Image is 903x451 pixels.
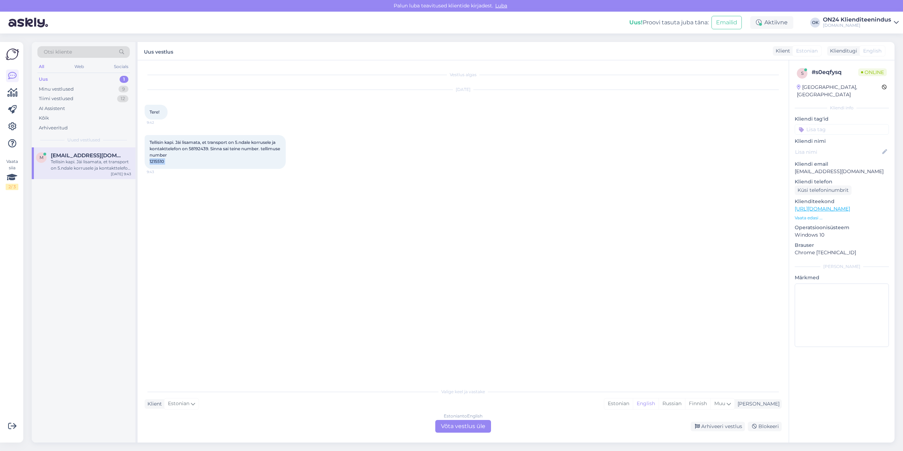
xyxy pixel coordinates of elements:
div: Estonian to English [444,413,483,419]
div: [DATE] 9:43 [111,171,131,177]
div: Uus [39,76,48,83]
span: 9:43 [147,169,173,175]
span: Tellisin kapi. Jäi lisamata, et transport on 5.ndale korrusele ja kontakttelefon on 58192439. Sin... [150,140,281,164]
div: Vestlus algas [145,72,782,78]
div: Klienditugi [827,47,857,55]
div: Kliendi info [795,105,889,111]
input: Lisa nimi [795,148,881,156]
div: OK [810,18,820,28]
div: [GEOGRAPHIC_DATA], [GEOGRAPHIC_DATA] [797,84,882,98]
div: Vaata siia [6,158,18,190]
span: Estonian [796,47,818,55]
span: Uued vestlused [67,137,100,143]
p: Kliendi nimi [795,138,889,145]
p: [EMAIL_ADDRESS][DOMAIN_NAME] [795,168,889,175]
div: Finnish [685,398,710,409]
div: Võta vestlus üle [435,420,491,433]
p: Kliendi email [795,160,889,168]
p: Operatsioonisüsteem [795,224,889,231]
b: Uus! [629,19,643,26]
span: Estonian [168,400,189,408]
div: 9 [119,86,128,93]
div: Arhiveeri vestlus [691,422,745,431]
div: 2 / 3 [6,184,18,190]
p: Windows 10 [795,231,889,239]
p: Klienditeekond [795,198,889,205]
div: Klient [145,400,162,408]
p: Kliendi telefon [795,178,889,185]
div: Küsi telefoninumbrit [795,185,852,195]
label: Uus vestlus [144,46,173,56]
div: Kõik [39,115,49,122]
div: Tiimi vestlused [39,95,73,102]
div: Arhiveeritud [39,124,68,132]
div: Klient [773,47,790,55]
p: Brauser [795,242,889,249]
span: Tere! [150,109,159,115]
a: ON24 Klienditeenindus[DOMAIN_NAME] [823,17,899,28]
p: Kliendi tag'id [795,115,889,123]
div: Russian [659,398,685,409]
span: madistaur60@gmail.com [51,152,124,159]
div: Web [73,62,85,71]
span: Muu [714,400,725,407]
div: # s0eqfysq [812,68,858,77]
span: Luba [493,2,509,9]
p: Vaata edasi ... [795,215,889,221]
span: English [863,47,881,55]
span: Online [858,68,887,76]
div: Blokeeri [748,422,782,431]
p: Chrome [TECHNICAL_ID] [795,249,889,256]
span: s [801,71,804,76]
div: Valige keel ja vastake [145,389,782,395]
div: Proovi tasuta juba täna: [629,18,709,27]
button: Emailid [711,16,742,29]
div: [DATE] [145,86,782,93]
span: m [40,155,43,160]
div: AI Assistent [39,105,65,112]
div: Estonian [604,398,633,409]
div: Socials [113,62,130,71]
div: ON24 Klienditeenindus [823,17,891,23]
div: [PERSON_NAME] [795,263,889,270]
div: All [37,62,46,71]
div: Tellisin kapi. Jäi lisamata, et transport on 5.ndale korrusele ja kontakttelefon on 58192439. Sin... [51,159,131,171]
div: English [633,398,659,409]
div: Aktiivne [750,16,793,29]
input: Lisa tag [795,124,889,135]
p: Märkmed [795,274,889,281]
img: Askly Logo [6,48,19,61]
div: Minu vestlused [39,86,74,93]
a: [URL][DOMAIN_NAME] [795,206,850,212]
span: Otsi kliente [44,48,72,56]
div: [DOMAIN_NAME] [823,23,891,28]
div: [PERSON_NAME] [735,400,780,408]
div: 12 [117,95,128,102]
div: 1 [120,76,128,83]
span: 9:42 [147,120,173,125]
